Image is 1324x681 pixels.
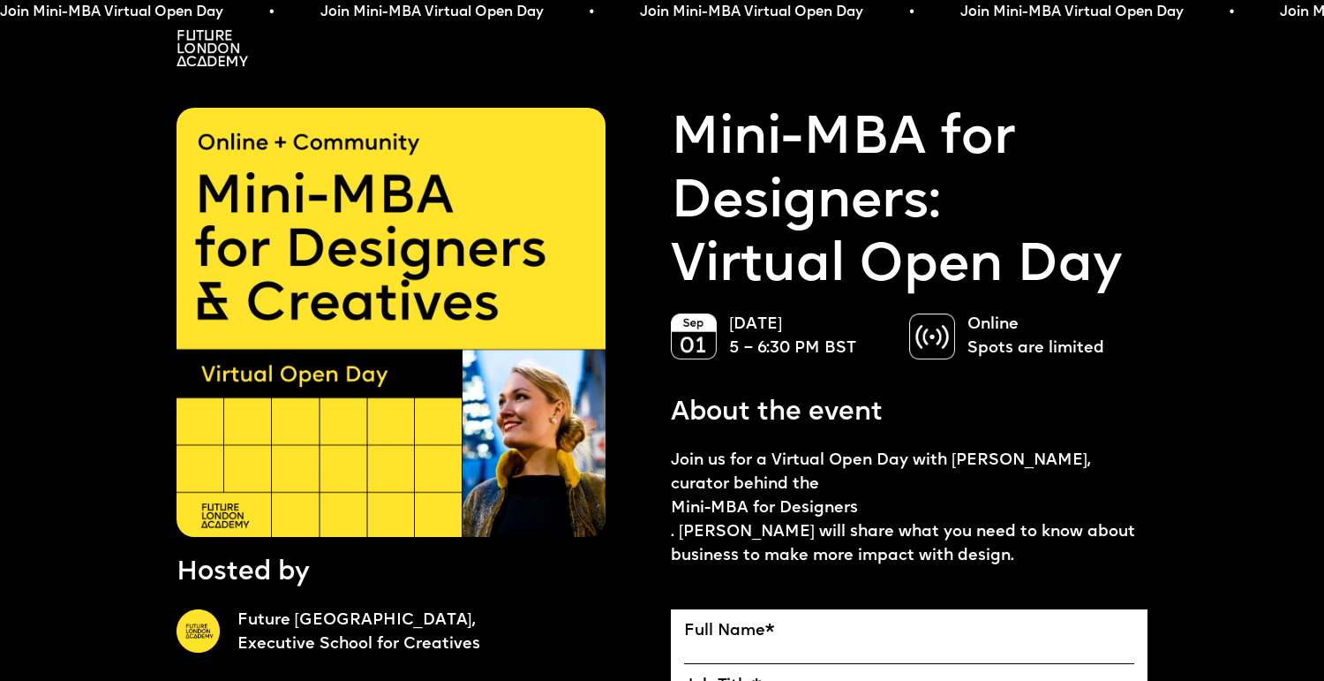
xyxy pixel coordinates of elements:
[177,555,310,592] p: Hosted by
[671,395,883,432] p: About the event
[729,314,856,361] p: [DATE] 5 – 6:30 PM BST
[590,4,595,21] span: •
[909,4,914,21] span: •
[177,30,248,66] img: A logo saying in 3 lines: Future London Academy
[671,450,1147,569] p: Join us for a Virtual Open Day with [PERSON_NAME], curator behind the . [PERSON_NAME] will share ...
[1230,4,1235,21] span: •
[684,623,1134,642] label: Full Name
[671,108,1147,235] a: Mini-MBA for Designers:
[269,4,275,21] span: •
[671,497,1147,521] a: Mini-MBA for Designers
[967,314,1104,361] p: Online Spots are limited
[671,108,1147,299] p: Virtual Open Day
[237,609,653,657] a: Future [GEOGRAPHIC_DATA],Executive School for Creatives
[177,609,220,653] img: A yellow circle with Future London Academy logo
